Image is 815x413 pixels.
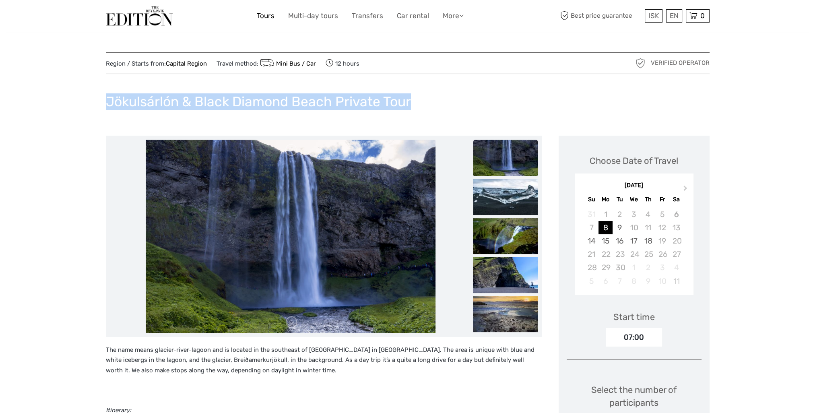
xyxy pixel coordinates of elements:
[443,10,464,22] a: More
[613,194,627,205] div: Tu
[655,221,669,234] div: Not available Friday, September 12th, 2025
[651,59,710,67] span: Verified Operator
[641,221,655,234] div: Not available Thursday, September 11th, 2025
[641,261,655,274] div: Not available Thursday, October 2nd, 2025
[669,275,683,288] div: Choose Saturday, October 11th, 2025
[473,218,538,254] img: 8dcefec08693484780432831f3edc8ef_slider_thumbnail.jpeg
[598,194,613,205] div: Mo
[655,194,669,205] div: Fr
[473,140,538,176] img: dbf8d87840994707a69a3f87e04cb360_slider_thumbnail.jpeg
[352,10,383,22] a: Transfers
[598,221,613,234] div: Choose Monday, September 8th, 2025
[613,261,627,274] div: Not available Tuesday, September 30th, 2025
[666,9,682,23] div: EN
[613,311,655,323] div: Start time
[655,208,669,221] div: Not available Friday, September 5th, 2025
[669,248,683,261] div: Not available Saturday, September 27th, 2025
[669,208,683,221] div: Not available Saturday, September 6th, 2025
[584,248,598,261] div: Not available Sunday, September 21st, 2025
[669,221,683,234] div: Not available Saturday, September 13th, 2025
[634,57,647,70] img: verified_operator_grey_128.png
[641,234,655,248] div: Choose Thursday, September 18th, 2025
[699,12,706,20] span: 0
[655,261,669,274] div: Not available Friday, October 3rd, 2025
[641,208,655,221] div: Not available Thursday, September 4th, 2025
[613,221,627,234] div: Choose Tuesday, September 9th, 2025
[577,208,691,288] div: month 2025-09
[655,234,669,248] div: Not available Friday, September 19th, 2025
[575,182,693,190] div: [DATE]
[669,234,683,248] div: Not available Saturday, September 20th, 2025
[627,234,641,248] div: Choose Wednesday, September 17th, 2025
[627,208,641,221] div: Not available Wednesday, September 3rd, 2025
[669,261,683,274] div: Not available Saturday, October 4th, 2025
[288,10,338,22] a: Multi-day tours
[146,140,435,333] img: dbf8d87840994707a69a3f87e04cb360_main_slider.jpeg
[669,194,683,205] div: Sa
[106,93,411,110] h1: Jökulsárlón & Black Diamond Beach Private Tour
[473,257,538,293] img: 0c18a43b75e34234ae041ba6e3c67b38_slider_thumbnail.jpeg
[613,275,627,288] div: Not available Tuesday, October 7th, 2025
[680,184,693,196] button: Next Month
[584,208,598,221] div: Not available Sunday, August 31st, 2025
[166,60,207,67] a: Capital Region
[613,234,627,248] div: Choose Tuesday, September 16th, 2025
[106,6,173,26] img: The Reykjavík Edition
[598,248,613,261] div: Not available Monday, September 22nd, 2025
[11,14,91,21] p: We're away right now. Please check back later!
[584,221,598,234] div: Not available Sunday, September 7th, 2025
[397,10,429,22] a: Car rental
[627,275,641,288] div: Not available Wednesday, October 8th, 2025
[584,275,598,288] div: Not available Sunday, October 5th, 2025
[648,12,659,20] span: ISK
[606,328,662,347] div: 07:00
[598,208,613,221] div: Not available Monday, September 1st, 2025
[258,60,316,67] a: Mini Bus / Car
[641,194,655,205] div: Th
[106,60,207,68] span: Region / Starts from:
[627,221,641,234] div: Not available Wednesday, September 10th, 2025
[641,275,655,288] div: Not available Thursday, October 9th, 2025
[613,248,627,261] div: Not available Tuesday, September 23rd, 2025
[613,208,627,221] div: Not available Tuesday, September 2nd, 2025
[627,248,641,261] div: Not available Wednesday, September 24th, 2025
[598,261,613,274] div: Not available Monday, September 29th, 2025
[584,194,598,205] div: Su
[590,155,678,167] div: Choose Date of Travel
[598,234,613,248] div: Choose Monday, September 15th, 2025
[641,248,655,261] div: Not available Thursday, September 25th, 2025
[257,10,274,22] a: Tours
[655,248,669,261] div: Not available Friday, September 26th, 2025
[93,12,102,22] button: Open LiveChat chat widget
[473,179,538,215] img: e352f2ae39074330a57b79f9e9d20666_slider_thumbnail.jpeg
[655,275,669,288] div: Not available Friday, October 10th, 2025
[584,234,598,248] div: Choose Sunday, September 14th, 2025
[106,345,542,376] p: The name means glacier-river-lagoon and is located in the southeast of [GEOGRAPHIC_DATA] in [GEOG...
[217,58,316,69] span: Travel method:
[473,296,538,332] img: 29b95b6e96bb46659ce61920e385de9b_slider_thumbnail.jpeg
[584,261,598,274] div: Not available Sunday, September 28th, 2025
[559,9,643,23] span: Best price guarantee
[598,275,613,288] div: Not available Monday, October 6th, 2025
[627,194,641,205] div: We
[326,58,359,69] span: 12 hours
[627,261,641,274] div: Not available Wednesday, October 1st, 2025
